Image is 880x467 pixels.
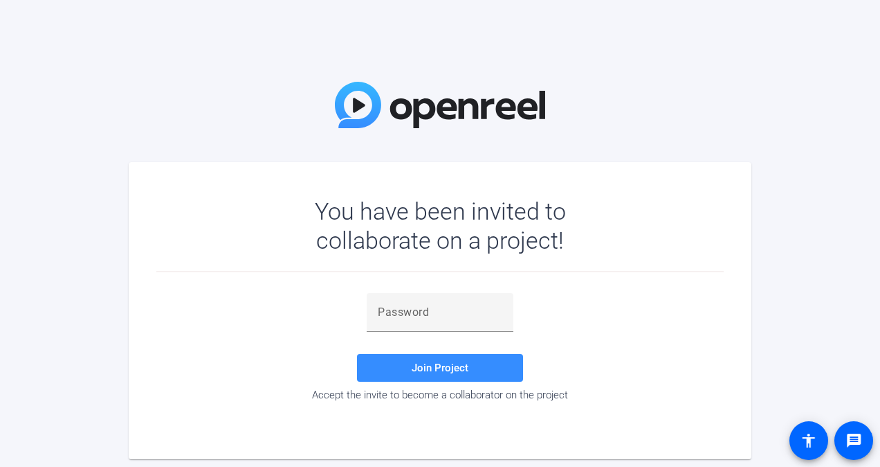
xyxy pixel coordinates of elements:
[335,82,545,128] img: OpenReel Logo
[156,389,724,401] div: Accept the invite to become a collaborator on the project
[275,197,606,255] div: You have been invited to collaborate on a project!
[800,432,817,449] mat-icon: accessibility
[378,304,502,321] input: Password
[357,354,523,382] button: Join Project
[845,432,862,449] mat-icon: message
[412,362,468,374] span: Join Project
